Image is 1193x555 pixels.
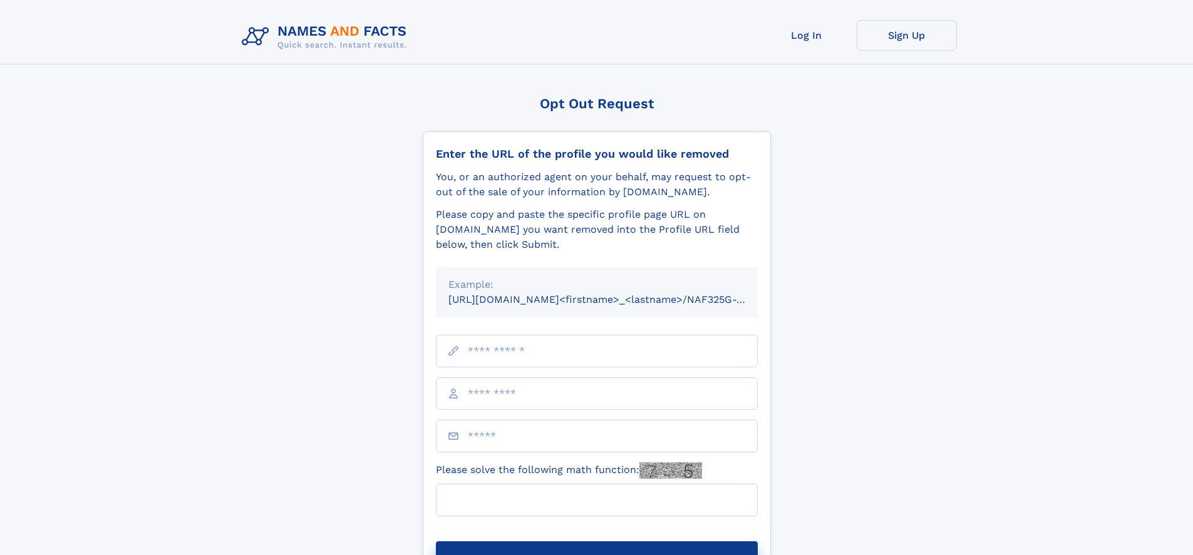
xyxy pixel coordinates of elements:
[436,147,758,161] div: Enter the URL of the profile you would like removed
[237,20,417,54] img: Logo Names and Facts
[436,170,758,200] div: You, or an authorized agent on your behalf, may request to opt-out of the sale of your informatio...
[448,277,745,292] div: Example:
[757,20,857,51] a: Log In
[436,462,702,479] label: Please solve the following math function:
[857,20,957,51] a: Sign Up
[448,293,782,305] small: [URL][DOMAIN_NAME]<firstname>_<lastname>/NAF325G-xxxxxxxx
[436,207,758,252] div: Please copy and paste the specific profile page URL on [DOMAIN_NAME] you want removed into the Pr...
[423,96,771,111] div: Opt Out Request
